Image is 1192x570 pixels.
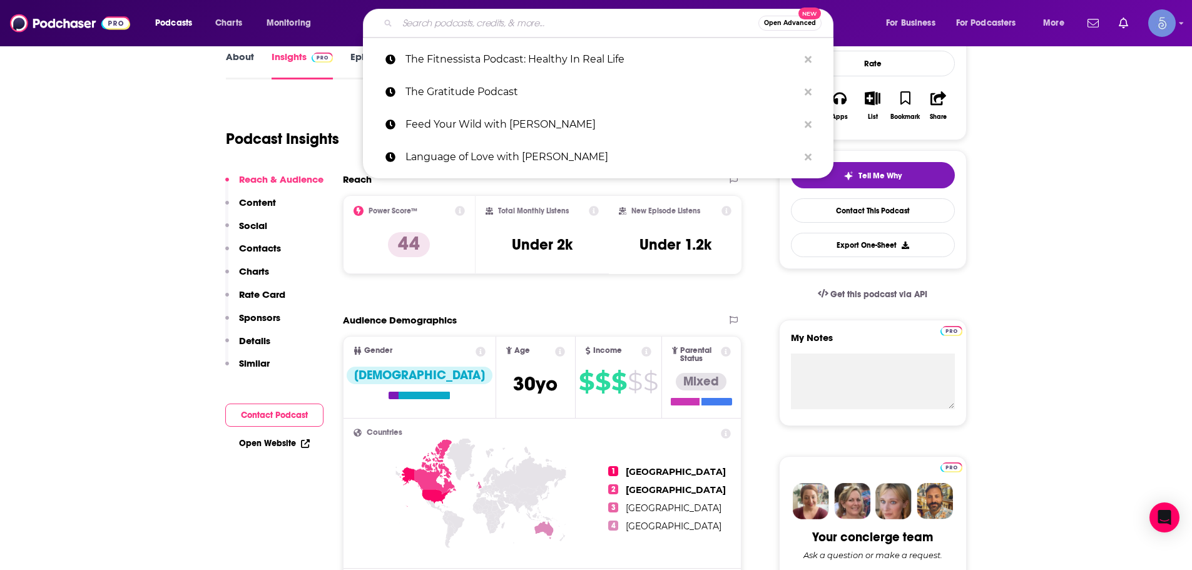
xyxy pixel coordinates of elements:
[239,173,323,185] p: Reach & Audience
[369,206,417,215] h2: Power Score™
[890,113,920,121] div: Bookmark
[956,14,1016,32] span: For Podcasters
[834,483,870,519] img: Barbara Profile
[258,13,327,33] button: open menu
[639,235,711,254] h3: Under 1.2k
[595,372,610,392] span: $
[226,130,339,148] h1: Podcast Insights
[1114,13,1133,34] a: Show notifications dropdown
[1082,13,1104,34] a: Show notifications dropdown
[367,429,402,437] span: Countries
[626,484,726,496] span: [GEOGRAPHIC_DATA]
[886,14,935,32] span: For Business
[1034,13,1080,33] button: open menu
[803,550,942,560] div: Ask a question or make a request.
[1149,502,1179,532] div: Open Intercom Messenger
[405,76,798,108] p: The Gratitude Podcast
[225,335,270,358] button: Details
[405,141,798,173] p: Language of Love with Dr. Laura Berman
[626,521,721,532] span: [GEOGRAPHIC_DATA]
[676,373,726,390] div: Mixed
[207,13,250,33] a: Charts
[405,108,798,141] p: Feed Your Wild with Venessa Rodriguez
[225,196,276,220] button: Content
[812,529,933,545] div: Your concierge team
[791,198,955,223] a: Contact This Podcast
[513,372,558,396] span: 30 yo
[948,13,1034,33] button: open menu
[877,13,951,33] button: open menu
[364,347,392,355] span: Gender
[922,83,954,128] button: Share
[225,357,270,380] button: Similar
[347,367,492,384] div: [DEMOGRAPHIC_DATA]
[628,372,642,392] span: $
[611,372,626,392] span: $
[643,372,658,392] span: $
[225,220,267,243] button: Social
[215,14,242,32] span: Charts
[1148,9,1176,37] img: User Profile
[225,242,281,265] button: Contacts
[940,324,962,336] a: Pro website
[239,220,267,232] p: Social
[608,484,618,494] span: 2
[626,502,721,514] span: [GEOGRAPHIC_DATA]
[832,113,848,121] div: Apps
[791,162,955,188] button: tell me why sparkleTell Me Why
[940,462,962,472] img: Podchaser Pro
[155,14,192,32] span: Podcasts
[397,13,758,33] input: Search podcasts, credits, & more...
[875,483,912,519] img: Jules Profile
[1148,9,1176,37] span: Logged in as Spiral5-G1
[917,483,953,519] img: Jon Profile
[680,347,719,363] span: Parental Status
[858,171,902,181] span: Tell Me Why
[405,43,798,76] p: The Fitnessista Podcast: Healthy In Real Life
[350,51,412,79] a: Episodes189
[388,232,430,257] p: 44
[363,76,833,108] a: The Gratitude Podcast
[239,438,310,449] a: Open Website
[791,51,955,76] div: Rate
[940,461,962,472] a: Pro website
[593,347,622,355] span: Income
[758,16,822,31] button: Open AdvancedNew
[146,13,208,33] button: open menu
[225,265,269,288] button: Charts
[856,83,889,128] button: List
[225,312,280,335] button: Sponsors
[312,53,334,63] img: Podchaser Pro
[514,347,530,355] span: Age
[764,20,816,26] span: Open Advanced
[272,51,334,79] a: InsightsPodchaser Pro
[608,502,618,512] span: 3
[225,404,323,427] button: Contact Podcast
[363,108,833,141] a: Feed Your Wild with [PERSON_NAME]
[225,173,323,196] button: Reach & Audience
[798,8,821,19] span: New
[225,288,285,312] button: Rate Card
[631,206,700,215] h2: New Episode Listens
[239,357,270,369] p: Similar
[10,11,130,35] img: Podchaser - Follow, Share and Rate Podcasts
[239,335,270,347] p: Details
[498,206,569,215] h2: Total Monthly Listens
[512,235,573,254] h3: Under 2k
[1148,9,1176,37] button: Show profile menu
[791,332,955,354] label: My Notes
[579,372,594,392] span: $
[363,43,833,76] a: The Fitnessista Podcast: Healthy In Real Life
[363,141,833,173] a: Language of Love with [PERSON_NAME]
[608,521,618,531] span: 4
[940,326,962,336] img: Podchaser Pro
[823,83,856,128] button: Apps
[343,314,457,326] h2: Audience Demographics
[239,312,280,323] p: Sponsors
[930,113,947,121] div: Share
[343,173,372,185] h2: Reach
[239,196,276,208] p: Content
[830,289,927,300] span: Get this podcast via API
[889,83,922,128] button: Bookmark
